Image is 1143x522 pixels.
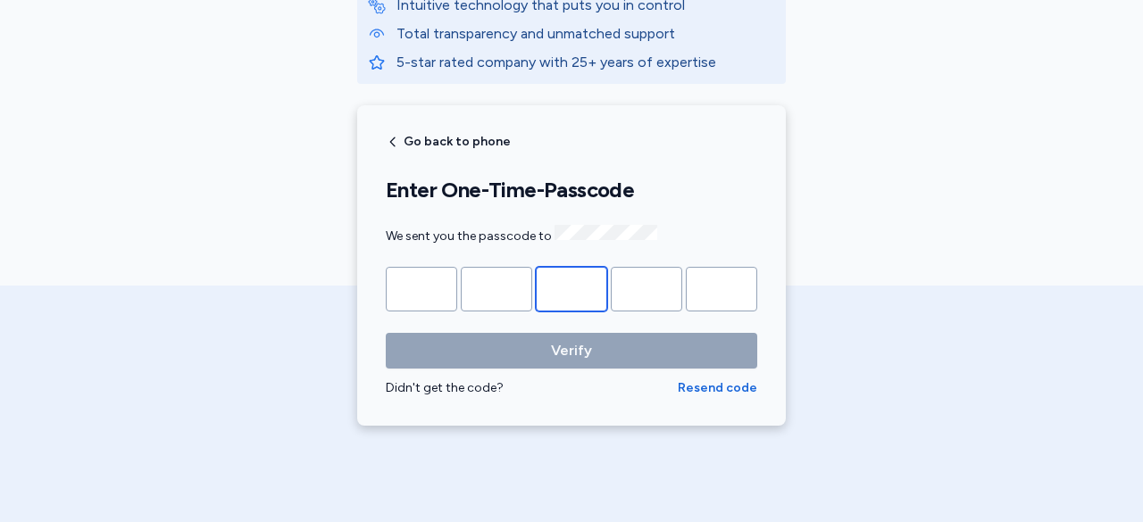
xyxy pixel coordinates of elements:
[386,379,678,397] div: Didn't get the code?
[678,379,757,397] button: Resend code
[686,267,757,311] input: Please enter OTP character 5
[404,136,511,148] span: Go back to phone
[386,135,511,149] button: Go back to phone
[396,23,775,45] p: Total transparency and unmatched support
[396,52,775,73] p: 5-star rated company with 25+ years of expertise
[386,267,457,311] input: Please enter OTP character 1
[611,267,682,311] input: Please enter OTP character 4
[386,177,757,203] h1: Enter One-Time-Passcode
[551,340,592,361] span: Verify
[386,228,657,244] span: We sent you the passcode to
[461,267,532,311] input: Please enter OTP character 2
[536,267,607,311] input: Please enter OTP character 3
[386,333,757,369] button: Verify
